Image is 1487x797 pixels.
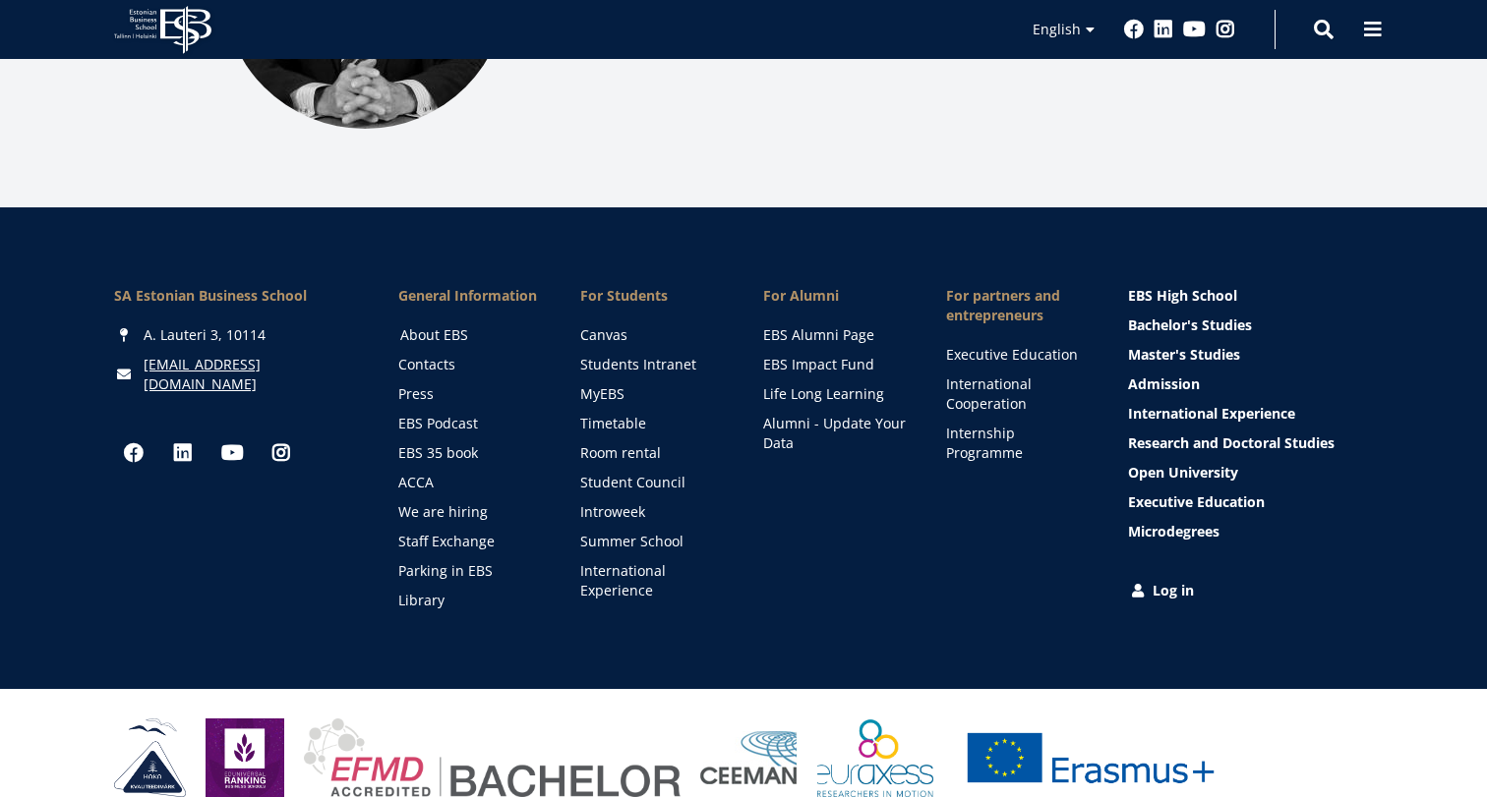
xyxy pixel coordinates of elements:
[304,718,681,797] img: EFMD
[763,414,907,453] a: Alumni - Update Your Data
[763,355,907,374] a: EBS Impact Fund
[398,384,542,404] a: Press
[580,532,724,551] a: Summer School
[398,502,542,522] a: We are hiring
[398,355,542,374] a: Contacts
[398,561,542,581] a: Parking in EBS
[163,433,203,473] a: Linkedin
[114,286,359,306] div: SA Estonian Business School
[398,443,542,463] a: EBS 35 book
[1128,433,1373,453] a: Research and Doctoral Studies
[580,355,724,374] a: Students Intranet
[763,286,907,306] span: For Alumni
[1216,20,1235,39] a: Instagram
[398,591,542,610] a: Library
[1128,492,1373,512] a: Executive Education
[580,384,724,404] a: MyEBS
[580,473,724,492] a: Student Council
[398,286,542,306] span: General Information
[114,325,359,345] div: A. Lauteri 3, 10114
[1128,315,1373,335] a: Bachelor's Studies
[763,325,907,345] a: EBS Alumni Page
[400,325,544,345] a: About EBS
[580,414,724,433] a: Timetable
[580,502,724,522] a: Introweek
[398,532,542,551] a: Staff Exchange
[398,414,542,433] a: EBS Podcast
[1128,345,1373,365] a: Master's Studies
[953,718,1228,797] img: Erasmus+
[1183,20,1206,39] a: Youtube
[1128,581,1373,600] a: Log in
[1128,463,1373,483] a: Open University
[946,374,1090,414] a: International Cooperation
[580,443,724,463] a: Room rental
[1154,20,1173,39] a: Linkedin
[580,561,724,600] a: International Experience
[398,473,542,492] a: ACCA
[1128,404,1373,424] a: International Experience
[206,718,284,797] img: Eduniversal
[114,718,186,797] img: HAKA
[580,286,724,306] a: For Students
[144,355,359,394] a: [EMAIL_ADDRESS][DOMAIN_NAME]
[817,718,933,797] img: EURAXESS
[946,286,1090,325] span: For partners and entrepreneurs
[763,384,907,404] a: Life Long Learning
[1128,374,1373,394] a: Admission
[580,325,724,345] a: Canvas
[262,433,301,473] a: Instagram
[946,345,1090,365] a: Executive Education
[953,718,1228,797] a: Erasmus +
[212,433,252,473] a: Youtube
[700,731,798,785] img: Ceeman
[1128,286,1373,306] a: EBS High School
[114,433,153,473] a: Facebook
[946,424,1090,463] a: Internship Programme
[1128,522,1373,541] a: Microdegrees
[1124,20,1144,39] a: Facebook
